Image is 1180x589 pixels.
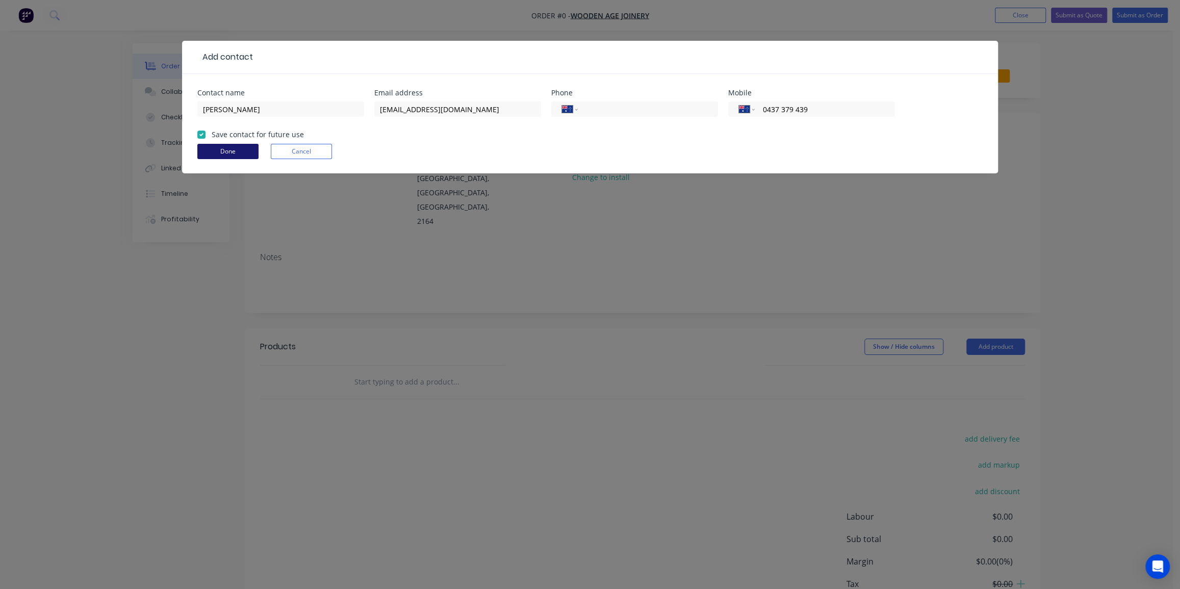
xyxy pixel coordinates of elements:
div: Mobile [728,89,895,96]
div: Add contact [197,51,253,63]
button: Cancel [271,144,332,159]
div: Contact name [197,89,364,96]
div: Phone [551,89,718,96]
button: Done [197,144,259,159]
div: Open Intercom Messenger [1145,554,1170,579]
label: Save contact for future use [212,129,304,140]
div: Email address [374,89,541,96]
